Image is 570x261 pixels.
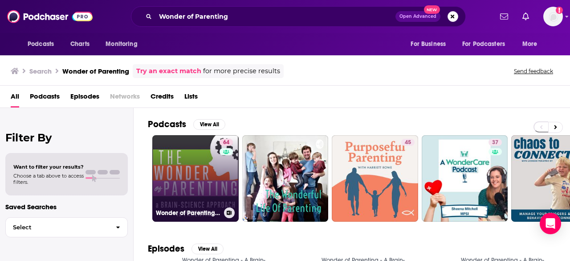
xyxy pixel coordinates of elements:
span: 64 [223,138,229,147]
a: All [11,89,19,108]
p: Saved Searches [5,203,128,211]
a: 64 [220,139,233,146]
button: open menu [404,36,457,53]
a: 37 [489,139,502,146]
span: Select [6,224,109,230]
a: Charts [65,36,95,53]
span: Open Advanced [399,14,436,19]
span: 37 [492,138,498,147]
button: View All [191,244,224,254]
h3: Wonder of Parenting - A Brain-Science Approach to Parenting [156,209,220,217]
span: Logged in as megcassidy [543,7,563,26]
span: For Business [411,38,446,50]
a: Lists [184,89,198,108]
a: Podcasts [30,89,60,108]
h3: Search [29,67,52,75]
button: open menu [99,36,149,53]
span: for more precise results [203,66,280,76]
span: Monitoring [106,38,137,50]
h2: Podcasts [148,119,186,130]
span: Want to filter your results? [13,164,84,170]
div: Search podcasts, credits, & more... [131,6,466,27]
span: New [424,5,440,14]
button: Open AdvancedNew [395,11,440,22]
span: Podcasts [28,38,54,50]
span: Choose a tab above to access filters. [13,173,84,185]
div: Open Intercom Messenger [540,213,561,234]
h3: Wonder of Parenting [62,67,129,75]
a: Episodes [70,89,99,108]
button: open menu [516,36,549,53]
a: 37 [422,135,508,222]
img: User Profile [543,7,563,26]
a: Show notifications dropdown [497,9,512,24]
button: Select [5,217,128,237]
a: 64Wonder of Parenting - A Brain-Science Approach to Parenting [152,135,239,222]
span: Charts [70,38,90,50]
h2: Episodes [148,243,184,254]
img: Podchaser - Follow, Share and Rate Podcasts [7,8,93,25]
button: open menu [21,36,65,53]
svg: Add a profile image [556,7,563,14]
span: More [522,38,537,50]
a: PodcastsView All [148,119,225,130]
a: 45 [332,135,418,222]
input: Search podcasts, credits, & more... [155,9,395,24]
a: 45 [401,139,415,146]
button: Send feedback [511,67,556,75]
a: Show notifications dropdown [519,9,533,24]
a: Try an exact match [136,66,201,76]
button: open menu [456,36,518,53]
button: Show profile menu [543,7,563,26]
button: View All [193,119,225,130]
a: Credits [151,89,174,108]
span: For Podcasters [462,38,505,50]
span: Networks [110,89,140,108]
h2: Filter By [5,131,128,144]
span: 45 [405,138,411,147]
a: EpisodesView All [148,243,224,254]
